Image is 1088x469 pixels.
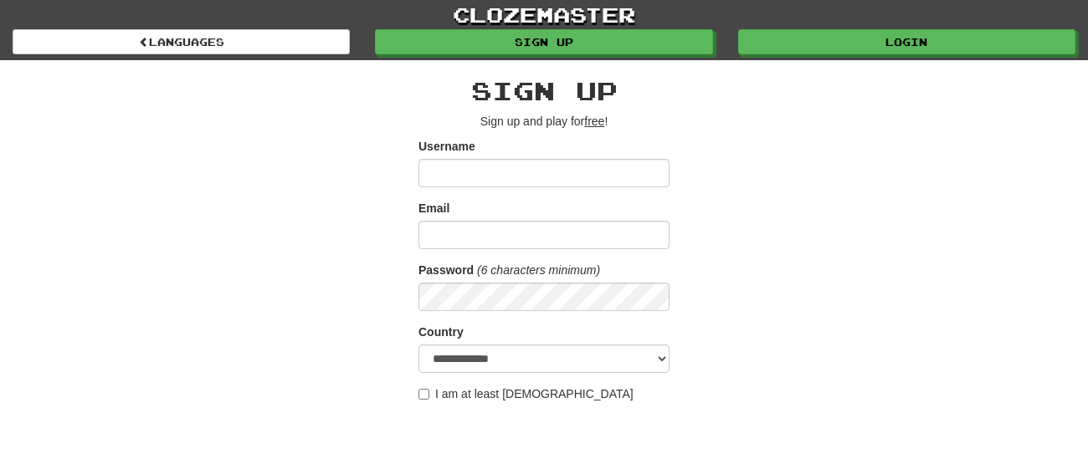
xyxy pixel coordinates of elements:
h2: Sign up [418,77,670,105]
label: Password [418,262,474,278]
label: Country [418,324,464,340]
label: I am at least [DEMOGRAPHIC_DATA] [418,385,634,402]
u: free [584,115,604,128]
a: Sign up [375,29,712,54]
a: Login [738,29,1075,54]
em: (6 characters minimum) [477,263,600,277]
input: I am at least [DEMOGRAPHIC_DATA] [418,389,429,400]
a: Languages [13,29,350,54]
p: Sign up and play for ! [418,113,670,130]
label: Email [418,200,449,217]
label: Username [418,138,475,155]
